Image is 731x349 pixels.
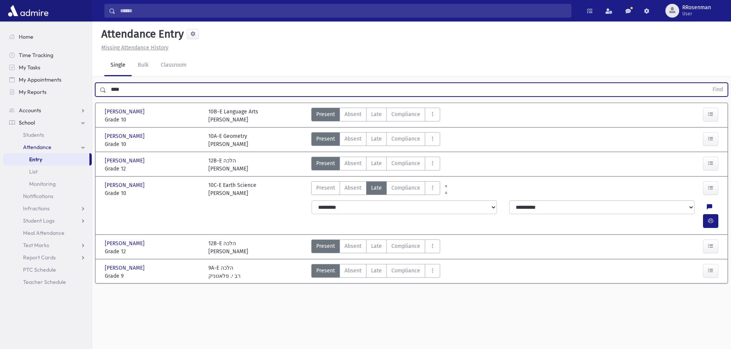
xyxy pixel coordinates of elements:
[105,108,146,116] span: [PERSON_NAME]
[316,267,335,275] span: Present
[3,141,92,153] a: Attendance
[345,159,361,167] span: Absent
[208,132,248,148] div: 10A-E Geometry [PERSON_NAME]
[208,181,256,197] div: 10C-E Earth Science [PERSON_NAME]
[23,279,66,285] span: Teacher Schedule
[23,193,53,200] span: Notifications
[19,119,35,126] span: School
[3,251,92,264] a: Report Cards
[311,132,440,148] div: AttTypes
[23,266,56,273] span: PTC Schedule
[311,108,440,124] div: AttTypes
[19,76,61,83] span: My Appointments
[391,159,420,167] span: Compliance
[371,135,382,143] span: Late
[3,104,92,116] a: Accounts
[311,239,440,256] div: AttTypes
[391,184,420,192] span: Compliance
[29,156,42,163] span: Entry
[23,229,64,236] span: Meal Attendance
[3,165,92,178] a: List
[316,135,335,143] span: Present
[19,107,41,114] span: Accounts
[3,239,92,251] a: Test Marks
[3,178,92,190] a: Monitoring
[371,242,382,250] span: Late
[105,189,201,197] span: Grade 10
[208,108,258,124] div: 10B-E Language Arts [PERSON_NAME]
[155,55,193,76] a: Classroom
[3,276,92,288] a: Teacher Schedule
[3,74,92,86] a: My Appointments
[3,153,89,165] a: Entry
[316,242,335,250] span: Present
[3,129,92,141] a: Students
[23,217,54,224] span: Student Logs
[98,44,168,51] a: Missing Attendance History
[316,184,335,192] span: Present
[345,135,361,143] span: Absent
[371,184,382,192] span: Late
[105,132,146,140] span: [PERSON_NAME]
[105,239,146,247] span: [PERSON_NAME]
[3,202,92,215] a: Infractions
[371,159,382,167] span: Late
[391,267,420,275] span: Compliance
[116,4,571,18] input: Search
[6,3,50,18] img: AdmirePro
[3,215,92,227] a: Student Logs
[19,33,33,40] span: Home
[208,264,241,280] div: 9A-E הלכה רב י. פלאטניק
[105,165,201,173] span: Grade 12
[3,227,92,239] a: Meal Attendance
[311,157,440,173] div: AttTypes
[3,86,92,98] a: My Reports
[3,190,92,202] a: Notifications
[345,267,361,275] span: Absent
[391,110,420,118] span: Compliance
[682,11,711,17] span: User
[23,205,50,212] span: Infractions
[3,116,92,129] a: School
[105,264,146,272] span: [PERSON_NAME]
[391,242,420,250] span: Compliance
[19,88,46,95] span: My Reports
[23,131,44,138] span: Students
[132,55,155,76] a: Bulk
[371,110,382,118] span: Late
[105,272,201,280] span: Grade 9
[345,110,361,118] span: Absent
[3,264,92,276] a: PTC Schedule
[104,55,132,76] a: Single
[208,157,248,173] div: 12B-E הלכה [PERSON_NAME]
[19,52,53,59] span: Time Tracking
[311,181,440,197] div: AttTypes
[105,116,201,124] span: Grade 10
[311,264,440,280] div: AttTypes
[345,242,361,250] span: Absent
[708,83,728,96] button: Find
[208,239,248,256] div: 12B-E הלכה [PERSON_NAME]
[101,44,168,51] u: Missing Attendance History
[98,28,184,41] h5: Attendance Entry
[3,49,92,61] a: Time Tracking
[3,61,92,74] a: My Tasks
[105,140,201,148] span: Grade 10
[29,168,38,175] span: List
[316,110,335,118] span: Present
[345,184,361,192] span: Absent
[23,242,49,249] span: Test Marks
[19,64,40,71] span: My Tasks
[3,31,92,43] a: Home
[316,159,335,167] span: Present
[29,180,56,187] span: Monitoring
[105,157,146,165] span: [PERSON_NAME]
[23,144,51,151] span: Attendance
[391,135,420,143] span: Compliance
[105,181,146,189] span: [PERSON_NAME]
[105,247,201,256] span: Grade 12
[682,5,711,11] span: RRosenman
[23,254,56,261] span: Report Cards
[371,267,382,275] span: Late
